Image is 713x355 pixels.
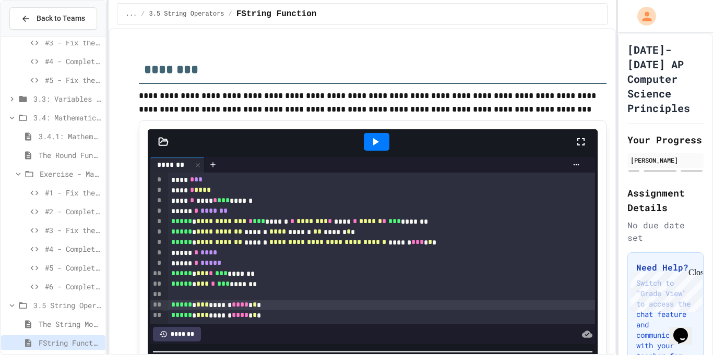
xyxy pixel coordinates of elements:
[33,112,101,123] span: 3.4: Mathematical Operators
[40,168,101,179] span: Exercise - Mathematical Operators
[33,300,101,311] span: 3.5 String Operators
[627,42,704,115] h1: [DATE]-[DATE] AP Computer Science Principles
[39,131,101,142] span: 3.4.1: Mathematical Operators
[33,93,101,104] span: 3.3: Variables and Data Types
[627,186,704,215] h2: Assignment Details
[631,155,700,165] div: [PERSON_NAME]
[45,225,101,236] span: #3 - Fix the Code (Medium)
[636,261,695,274] h3: Need Help?
[45,281,101,292] span: #6 - Complete the Code (Hard)
[45,262,101,273] span: #5 - Complete the Code (Hard)
[626,268,703,312] iframe: chat widget
[45,56,101,67] span: #4 - Complete the Code (Medium)
[627,219,704,244] div: No due date set
[9,7,97,30] button: Back to Teams
[236,8,317,20] span: FString Function
[45,206,101,217] span: #2 - Complete the Code (Easy)
[45,187,101,198] span: #1 - Fix the Code (Easy)
[229,10,232,18] span: /
[627,132,704,147] h2: Your Progress
[45,37,101,48] span: #3 - Fix the Code (Medium)
[39,319,101,329] span: The String Module
[149,10,224,18] span: 3.5 String Operators
[45,75,101,85] span: #5 - Fix the Code (Hard)
[626,4,659,28] div: My Account
[669,313,703,345] iframe: chat widget
[4,4,72,66] div: Chat with us now!Close
[45,243,101,254] span: #4 - Complete the Code (Medium)
[39,150,101,161] span: The Round Function
[37,13,85,24] span: Back to Teams
[126,10,137,18] span: ...
[141,10,145,18] span: /
[39,337,101,348] span: FString Function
